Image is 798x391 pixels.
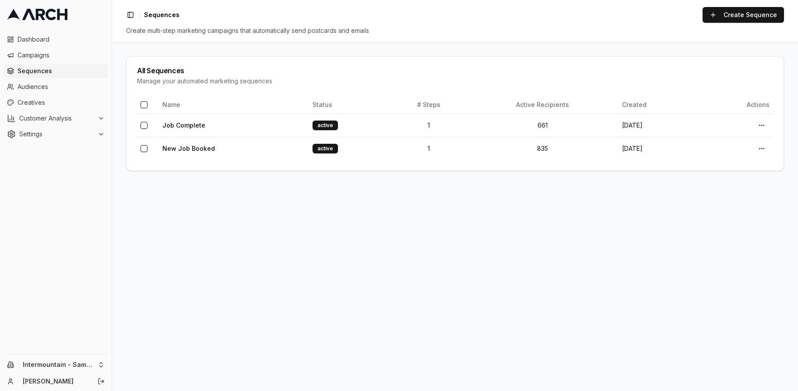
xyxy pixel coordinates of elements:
a: Job Complete [162,121,205,129]
th: Name [159,96,309,114]
button: Intermountain - Same Day [4,358,108,372]
td: [DATE] [619,137,698,160]
span: Sequences [18,67,105,75]
td: 1 [391,137,467,160]
span: Campaigns [18,51,105,60]
span: Sequences [144,11,179,19]
th: Created [619,96,698,114]
nav: breadcrumb [144,11,179,19]
span: Customer Analysis [19,114,94,123]
span: Creatives [18,98,105,107]
td: 835 [467,137,619,160]
th: Status [309,96,391,114]
button: Settings [4,127,108,141]
div: Create multi-step marketing campaigns that automatically send postcards and emails [126,26,784,35]
td: [DATE] [619,114,698,137]
a: New Job Booked [162,145,215,152]
a: Sequences [4,64,108,78]
th: Actions [698,96,773,114]
th: Active Recipients [467,96,619,114]
td: 661 [467,114,619,137]
a: Dashboard [4,32,108,46]
a: Audiences [4,80,108,94]
th: # Steps [391,96,467,114]
td: 1 [391,114,467,137]
button: Customer Analysis [4,111,108,125]
span: Intermountain - Same Day [23,361,94,369]
button: Log out [95,375,107,387]
div: active [313,121,338,130]
a: [PERSON_NAME] [23,377,88,386]
div: active [313,144,338,153]
a: Creatives [4,96,108,110]
span: Audiences [18,82,105,91]
a: Create Sequence [703,7,784,23]
span: Dashboard [18,35,105,44]
div: All Sequences [137,67,773,74]
div: Manage your automated marketing sequences [137,77,773,85]
span: Settings [19,130,94,139]
a: Campaigns [4,48,108,62]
